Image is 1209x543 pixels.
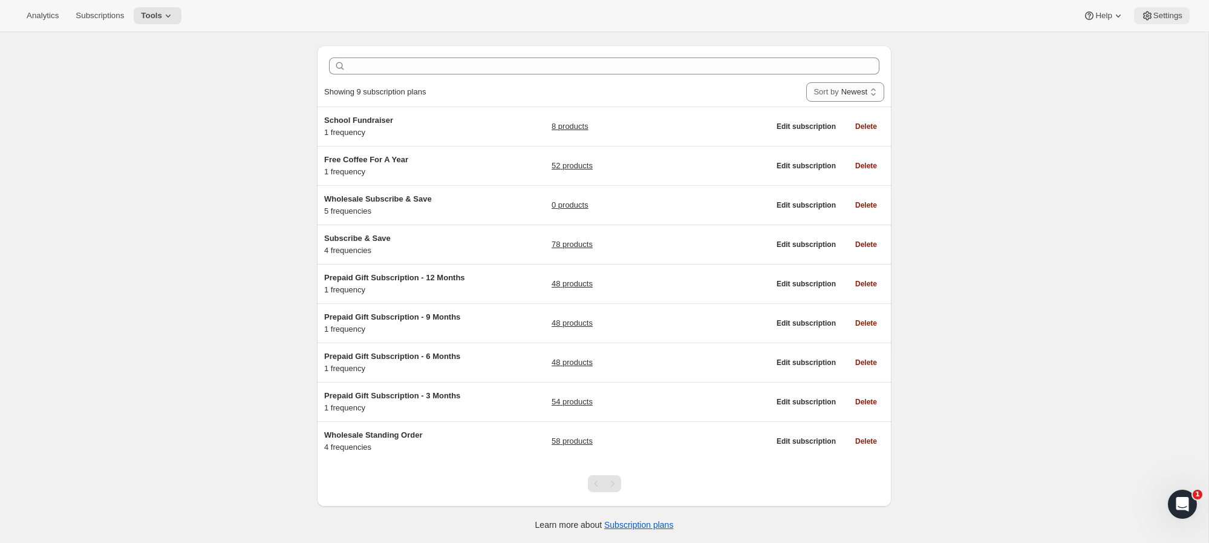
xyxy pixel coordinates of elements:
button: Delete [848,275,884,292]
a: 48 products [552,357,593,369]
span: Prepaid Gift Subscription - 12 Months [324,273,465,282]
span: Prepaid Gift Subscription - 6 Months [324,352,460,361]
a: 8 products [552,120,588,133]
div: 4 frequencies [324,232,475,257]
button: Delete [848,354,884,371]
span: Settings [1153,11,1182,21]
span: Analytics [27,11,59,21]
div: 1 frequency [324,154,475,178]
span: Edit subscription [777,397,836,407]
iframe: Intercom live chat [1168,490,1197,519]
a: 54 products [552,396,593,408]
button: Edit subscription [769,236,843,253]
button: Subscriptions [68,7,131,24]
span: Edit subscription [777,161,836,171]
span: Edit subscription [777,279,836,289]
div: 1 frequency [324,350,475,375]
button: Edit subscription [769,275,843,292]
button: Delete [848,118,884,135]
p: Learn more about [535,519,674,531]
span: Wholesale Subscribe & Save [324,194,432,203]
span: Delete [855,358,877,367]
button: Delete [848,197,884,214]
div: 4 frequencies [324,429,475,453]
a: Subscription plans [604,520,673,530]
span: Edit subscription [777,200,836,210]
button: Edit subscription [769,315,843,332]
span: Help [1095,11,1112,21]
span: Prepaid Gift Subscription - 3 Months [324,391,460,400]
button: Edit subscription [769,393,843,410]
span: Free Coffee For A Year [324,155,408,164]
a: 78 products [552,239,593,251]
a: 48 products [552,278,593,290]
div: 1 frequency [324,272,475,296]
a: 48 products [552,317,593,329]
span: Delete [855,122,877,131]
span: Tools [141,11,162,21]
span: Delete [855,318,877,328]
button: Delete [848,393,884,410]
div: 5 frequencies [324,193,475,217]
span: Showing 9 subscription plans [324,87,426,96]
button: Delete [848,433,884,450]
button: Edit subscription [769,433,843,450]
span: Delete [855,161,877,171]
span: Wholesale Standing Order [324,430,423,439]
span: Edit subscription [777,436,836,446]
span: Subscriptions [76,11,124,21]
span: Delete [855,279,877,289]
span: School Fundraiser [324,116,393,125]
span: Edit subscription [777,240,836,249]
button: Settings [1134,7,1190,24]
a: 58 products [552,435,593,447]
a: 0 products [552,199,588,211]
button: Edit subscription [769,157,843,174]
button: Edit subscription [769,197,843,214]
span: Prepaid Gift Subscription - 9 Months [324,312,460,321]
button: Delete [848,315,884,332]
button: Edit subscription [769,118,843,135]
button: Help [1076,7,1131,24]
span: 1 [1193,490,1202,499]
button: Delete [848,236,884,253]
button: Edit subscription [769,354,843,371]
span: Delete [855,200,877,210]
span: Edit subscription [777,122,836,131]
span: Delete [855,240,877,249]
span: Edit subscription [777,358,836,367]
span: Delete [855,397,877,407]
button: Delete [848,157,884,174]
span: Delete [855,436,877,446]
div: 1 frequency [324,114,475,139]
span: Edit subscription [777,318,836,328]
nav: Pagination [588,475,621,492]
a: 52 products [552,160,593,172]
div: 1 frequency [324,390,475,414]
span: Subscribe & Save [324,234,391,243]
button: Analytics [19,7,66,24]
button: Tools [134,7,181,24]
div: 1 frequency [324,311,475,335]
